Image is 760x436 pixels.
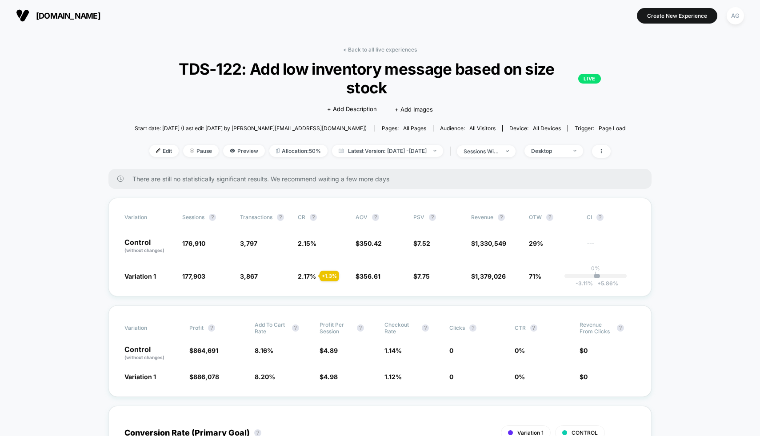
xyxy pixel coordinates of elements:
[597,280,601,287] span: +
[182,272,205,280] span: 177,903
[593,280,618,287] span: 5.86 %
[183,145,219,157] span: Pause
[506,150,509,152] img: end
[422,324,429,332] button: ?
[240,272,258,280] span: 3,867
[372,214,379,221] button: ?
[357,324,364,332] button: ?
[591,265,600,272] p: 0%
[498,214,505,221] button: ?
[417,272,430,280] span: 7.75
[515,347,525,354] span: 0 %
[132,175,634,183] span: There are still no statistically significant results. We recommend waiting a few more days
[255,347,273,354] span: 8.16 %
[190,148,194,153] img: end
[382,125,426,132] div: Pages:
[149,145,179,157] span: Edit
[310,214,317,221] button: ?
[384,373,402,380] span: 1.12 %
[298,240,316,247] span: 2.15 %
[277,214,284,221] button: ?
[156,148,160,153] img: edit
[533,125,561,132] span: all devices
[159,60,600,97] span: TDS-122: Add low inventory message based on size stock
[448,145,457,158] span: |
[240,240,257,247] span: 3,797
[327,105,377,114] span: + Add Description
[36,11,100,20] span: [DOMAIN_NAME]
[413,240,430,247] span: $
[724,7,747,25] button: AG
[124,214,173,221] span: Variation
[599,125,625,132] span: Page Load
[124,248,164,253] span: (without changes)
[124,239,173,254] p: Control
[384,321,417,335] span: Checkout Rate
[403,125,426,132] span: all pages
[584,373,588,380] span: 0
[637,8,717,24] button: Create New Experience
[573,150,576,152] img: end
[384,347,402,354] span: 1.14 %
[475,240,506,247] span: 1,330,549
[475,272,506,280] span: 1,379,026
[356,272,380,280] span: $
[182,214,204,220] span: Sessions
[471,240,506,247] span: $
[324,347,338,354] span: 4.89
[595,272,596,278] p: |
[413,272,430,280] span: $
[240,214,272,220] span: Transactions
[189,347,218,354] span: $
[433,150,436,152] img: end
[584,347,588,354] span: 0
[193,373,219,380] span: 886,078
[580,347,588,354] span: $
[471,214,493,220] span: Revenue
[449,347,453,354] span: 0
[255,373,275,380] span: 8.20 %
[530,324,537,332] button: ?
[255,321,288,335] span: Add To Cart Rate
[529,272,541,280] span: 71%
[575,125,625,132] div: Trigger:
[269,145,328,157] span: Allocation: 50%
[209,214,216,221] button: ?
[517,429,544,436] span: Variation 1
[189,324,204,331] span: Profit
[16,9,29,22] img: Visually logo
[182,240,205,247] span: 176,910
[276,148,280,153] img: rebalance
[343,46,417,53] a: < Back to all live experiences
[429,214,436,221] button: ?
[469,125,496,132] span: All Visitors
[298,272,316,280] span: 2.17 %
[339,148,344,153] img: calendar
[320,271,339,281] div: + 1.3 %
[332,145,443,157] span: Latest Version: [DATE] - [DATE]
[529,214,578,221] span: OTW
[413,214,424,220] span: PSV
[320,321,352,335] span: Profit Per Session
[578,74,600,84] p: LIVE
[124,355,164,360] span: (without changes)
[124,272,156,280] span: Variation 1
[531,148,567,154] div: Desktop
[449,373,453,380] span: 0
[464,148,499,155] div: sessions with impression
[324,373,338,380] span: 4.98
[587,241,636,254] span: ---
[587,214,636,221] span: CI
[320,347,338,354] span: $
[208,324,215,332] button: ?
[515,324,526,331] span: CTR
[617,324,624,332] button: ?
[124,373,156,380] span: Variation 1
[135,125,367,132] span: Start date: [DATE] (Last edit [DATE] by [PERSON_NAME][EMAIL_ADDRESS][DOMAIN_NAME])
[546,214,553,221] button: ?
[356,240,382,247] span: $
[580,321,612,335] span: Revenue From Clicks
[515,373,525,380] span: 0 %
[13,8,103,23] button: [DOMAIN_NAME]
[469,324,476,332] button: ?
